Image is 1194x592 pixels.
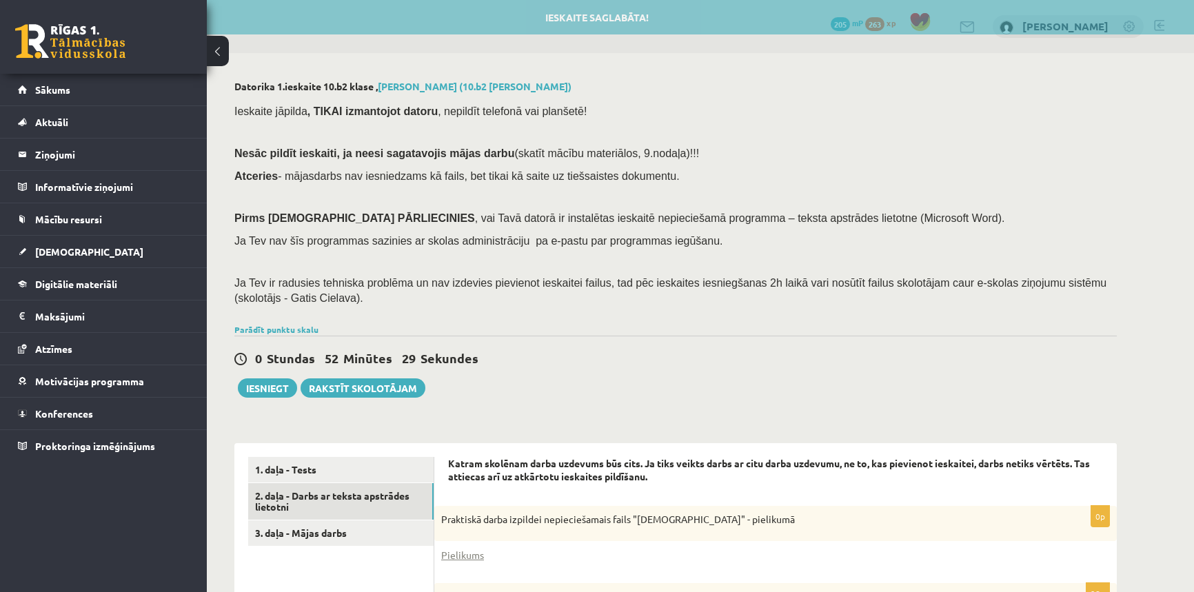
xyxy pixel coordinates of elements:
[18,236,190,267] a: [DEMOGRAPHIC_DATA]
[248,457,434,482] a: 1. daļa - Tests
[448,457,1090,483] strong: Katram skolēnam darba uzdevums būs cits. Ja tiks veikts darbs ar citu darba uzdevumu, ne to, kas ...
[35,300,190,332] legend: Maksājumi
[441,513,1041,527] p: Praktiskā darba izpildei nepieciešamais fails "[DEMOGRAPHIC_DATA]" - pielikumā
[248,483,434,520] a: 2. daļa - Darbs ar teksta apstrādes lietotni
[35,245,143,258] span: [DEMOGRAPHIC_DATA]
[35,116,68,128] span: Aktuāli
[234,81,1117,92] h2: Datorika 1.ieskaite 10.b2 klase ,
[234,235,722,247] span: Ja Tev nav šīs programmas sazinies ar skolas administrāciju pa e-pastu par programmas iegūšanu.
[234,170,680,182] span: - mājasdarbs nav iesniedzams kā fails, bet tikai kā saite uz tiešsaistes dokumentu.
[15,24,125,59] a: Rīgas 1. Tālmācības vidusskola
[514,147,699,159] span: (skatīt mācību materiālos, 9.nodaļa)!!!
[255,350,262,366] span: 0
[18,398,190,429] a: Konferences
[267,350,315,366] span: Stundas
[234,324,318,335] a: Parādīt punktu skalu
[18,139,190,170] a: Ziņojumi
[18,268,190,300] a: Digitālie materiāli
[234,170,278,182] b: Atceries
[378,80,571,92] a: [PERSON_NAME] (10.b2 [PERSON_NAME])
[35,343,72,355] span: Atzīmes
[35,213,102,225] span: Mācību resursi
[402,350,416,366] span: 29
[18,171,190,203] a: Informatīvie ziņojumi
[325,350,338,366] span: 52
[441,548,484,562] a: Pielikums
[18,300,190,332] a: Maksājumi
[35,407,93,420] span: Konferences
[234,277,1106,304] span: Ja Tev ir radusies tehniska problēma un nav izdevies pievienot ieskaitei failus, tad pēc ieskaite...
[18,365,190,397] a: Motivācijas programma
[234,212,475,224] span: Pirms [DEMOGRAPHIC_DATA] PĀRLIECINIES
[234,105,587,117] span: Ieskaite jāpilda , nepildīt telefonā vai planšetē!
[238,378,297,398] button: Iesniegt
[301,378,425,398] a: Rakstīt skolotājam
[35,375,144,387] span: Motivācijas programma
[18,333,190,365] a: Atzīmes
[35,278,117,290] span: Digitālie materiāli
[18,203,190,235] a: Mācību resursi
[35,171,190,203] legend: Informatīvie ziņojumi
[307,105,438,117] b: , TIKAI izmantojot datoru
[18,430,190,462] a: Proktoringa izmēģinājums
[343,350,392,366] span: Minūtes
[35,139,190,170] legend: Ziņojumi
[421,350,478,366] span: Sekundes
[1091,505,1110,527] p: 0p
[18,74,190,105] a: Sākums
[35,83,70,96] span: Sākums
[248,520,434,546] a: 3. daļa - Mājas darbs
[234,147,514,159] span: Nesāc pildīt ieskaiti, ja neesi sagatavojis mājas darbu
[18,106,190,138] a: Aktuāli
[35,440,155,452] span: Proktoringa izmēģinājums
[475,212,1005,224] span: , vai Tavā datorā ir instalētas ieskaitē nepieciešamā programma – teksta apstrādes lietotne (Micr...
